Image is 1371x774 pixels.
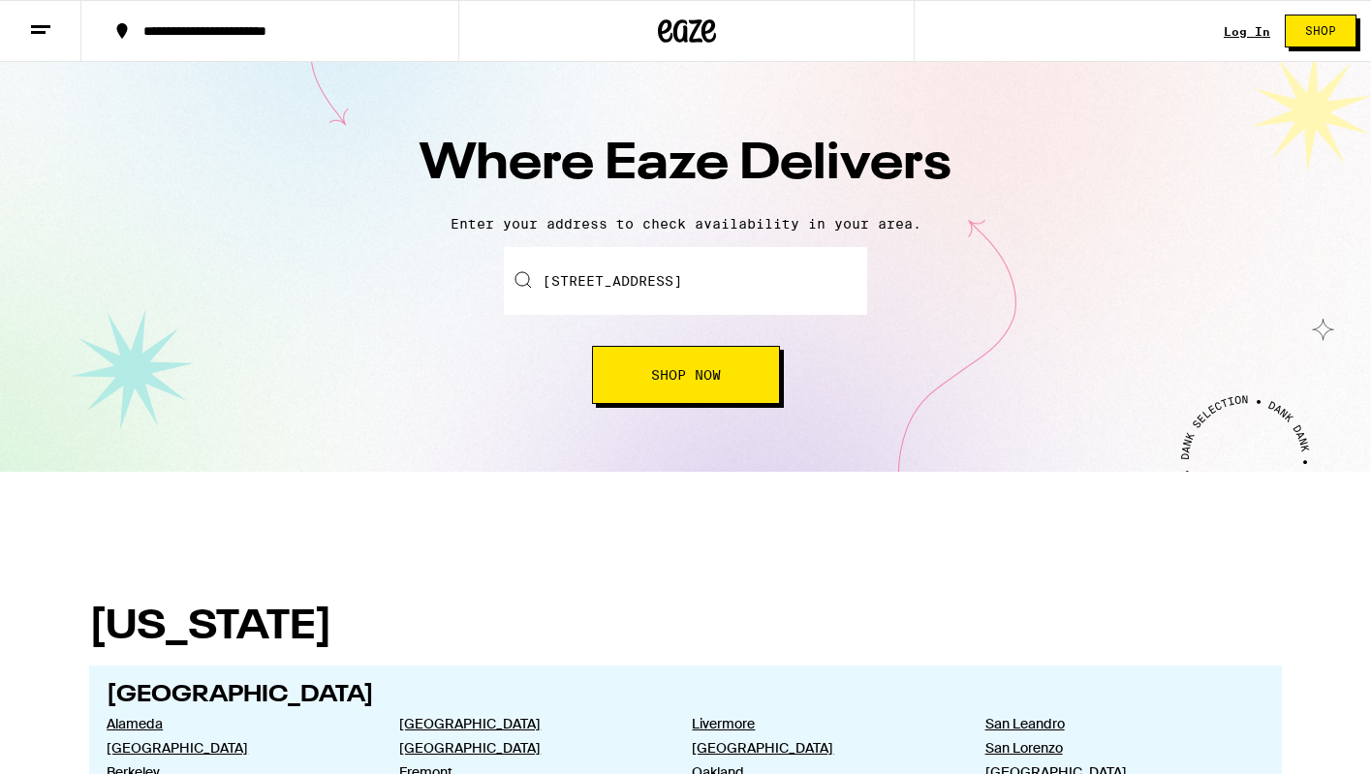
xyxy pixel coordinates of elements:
[651,368,721,382] span: Shop Now
[19,216,1352,232] p: Enter your address to check availability in your area.
[692,739,953,757] a: [GEOGRAPHIC_DATA]
[12,14,140,29] span: Hi. Need any help?
[89,607,1283,648] h1: [US_STATE]
[1224,25,1270,38] a: Log In
[107,739,368,757] a: [GEOGRAPHIC_DATA]
[504,247,867,315] input: Enter your delivery address
[107,684,1264,707] h2: [GEOGRAPHIC_DATA]
[347,130,1025,201] h1: Where Eaze Delivers
[1270,15,1371,47] a: Shop
[1305,25,1336,37] span: Shop
[985,739,1247,757] a: San Lorenzo
[107,715,368,732] a: Alameda
[1285,15,1356,47] button: Shop
[399,715,661,732] a: [GEOGRAPHIC_DATA]
[399,739,661,757] a: [GEOGRAPHIC_DATA]
[592,346,780,404] button: Shop Now
[985,715,1247,732] a: San Leandro
[692,715,953,732] a: Livermore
